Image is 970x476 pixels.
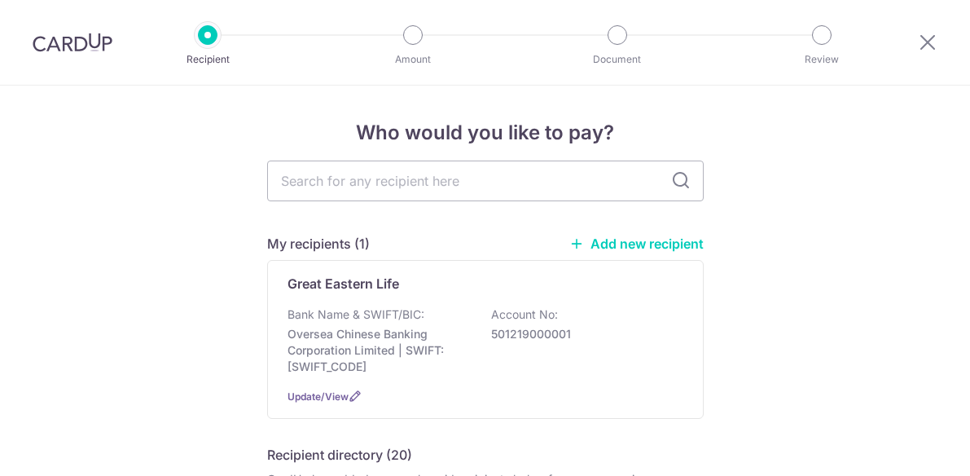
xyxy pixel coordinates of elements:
[267,118,704,148] h4: Who would you like to pay?
[267,161,704,201] input: Search for any recipient here
[557,51,678,68] p: Document
[267,445,412,465] h5: Recipient directory (20)
[267,234,370,253] h5: My recipients (1)
[491,326,674,342] p: 501219000001
[287,274,399,293] p: Great Eastern Life
[762,51,882,68] p: Review
[491,306,558,323] p: Account No:
[33,33,112,52] img: CardUp
[287,326,470,375] p: Oversea Chinese Banking Corporation Limited | SWIFT: [SWIFT_CODE]
[569,236,704,252] a: Add new recipient
[287,306,424,323] p: Bank Name & SWIFT/BIC:
[866,427,954,468] iframe: Opens a widget where you can find more information
[353,51,473,68] p: Amount
[287,390,349,403] a: Update/View
[147,51,268,68] p: Recipient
